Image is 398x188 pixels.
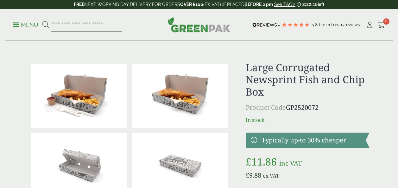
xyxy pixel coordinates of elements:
[263,172,279,179] span: ex VAT
[274,2,295,7] a: See T&C's
[246,61,370,98] h1: Large Corrugated Newsprint Fish and Chip Box
[279,159,302,167] span: inc VAT
[13,21,38,28] a: Menu
[246,155,277,168] bdi: 11.86
[246,103,286,112] span: Product Code
[252,23,280,27] img: REVIEWS.io
[281,22,310,28] div: 4.77 Stars
[74,2,84,7] strong: FREE
[246,155,251,168] span: £
[244,2,273,7] strong: BEFORE 2 pm
[318,2,324,7] span: left
[132,64,228,128] img: Large Corrugated Newsprint Fish & Chips Box With Food
[338,22,344,27] span: 217
[302,2,318,7] span: 3:22:15
[319,22,338,27] span: Based on
[13,21,38,29] p: Menu
[344,22,360,27] span: reviews
[246,171,261,179] bdi: 9.88
[180,2,203,7] strong: OVER £100
[377,20,385,30] a: 0
[246,116,370,124] p: In stock
[377,22,385,28] i: Cart
[168,17,231,32] img: GreenPak Supplies
[246,103,370,112] p: GP2520072
[312,22,319,27] span: 4.8
[383,18,389,25] span: 0
[246,171,249,179] span: £
[366,22,374,28] i: My Account
[31,64,127,128] img: Large Corrugated Newsprint Fish & Chips Box With Food Variant 1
